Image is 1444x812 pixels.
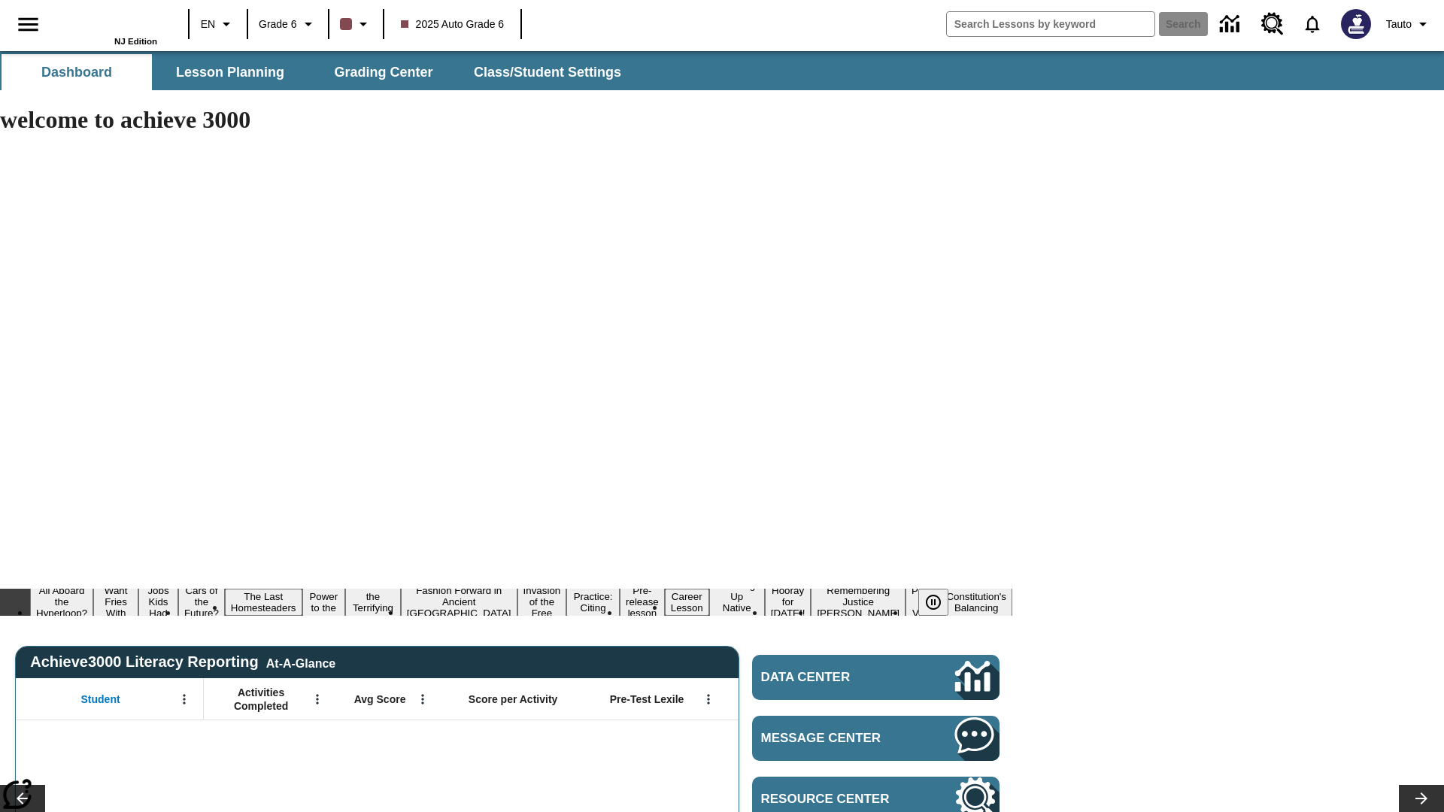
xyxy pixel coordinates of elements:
[259,17,297,32] span: Grade 6
[302,577,346,627] button: Slide 6 Solar Power to the People
[176,64,284,81] span: Lesson Planning
[474,64,621,81] span: Class/Student Settings
[211,686,311,713] span: Activities Completed
[30,583,93,621] button: Slide 1 All Aboard the Hyperloop?
[947,12,1154,36] input: search field
[401,17,505,32] span: 2025 Auto Grade 6
[266,654,335,671] div: At-A-Glance
[225,589,302,616] button: Slide 5 The Last Homesteaders
[918,589,963,616] div: Pause
[761,792,909,807] span: Resource Center
[308,54,459,90] button: Grading Center
[253,11,323,38] button: Grade: Grade 6, Select a grade
[1380,11,1438,38] button: Profile/Settings
[30,653,335,671] span: Achieve3000 Literacy Reporting
[6,2,50,47] button: Open side menu
[41,64,112,81] span: Dashboard
[306,688,329,710] button: Open Menu
[173,688,196,710] button: Open Menu
[709,577,765,627] button: Slide 13 Cooking Up Native Traditions
[59,5,157,46] div: Home
[81,692,120,706] span: Student
[1293,5,1332,44] a: Notifications
[610,692,684,706] span: Pre-Test Lexile
[178,583,225,621] button: Slide 4 Cars of the Future?
[194,11,242,38] button: Language: EN, Select a language
[59,7,157,37] a: Home
[697,688,720,710] button: Open Menu
[752,716,1000,761] a: Message Center
[155,54,305,90] button: Lesson Planning
[334,64,432,81] span: Grading Center
[1252,4,1293,44] a: Resource Center, Will open in new tab
[1332,5,1380,44] button: Select a new avatar
[1211,4,1252,45] a: Data Center
[2,54,152,90] button: Dashboard
[138,571,178,632] button: Slide 3 Dirty Jobs Kids Had To Do
[201,17,215,32] span: EN
[620,583,665,621] button: Slide 11 Pre-release lesson
[1341,9,1371,39] img: Avatar
[918,589,948,616] button: Pause
[752,655,1000,700] a: Data Center
[665,589,709,616] button: Slide 12 Career Lesson
[93,571,138,632] button: Slide 2 Do You Want Fries With That?
[1386,17,1412,32] span: Tauto
[462,54,633,90] button: Class/Student Settings
[354,692,406,706] span: Avg Score
[469,692,558,706] span: Score per Activity
[411,688,434,710] button: Open Menu
[940,577,1012,627] button: Slide 17 The Constitution's Balancing Act
[761,670,903,685] span: Data Center
[811,583,906,621] button: Slide 15 Remembering Justice O'Connor
[761,731,909,746] span: Message Center
[345,577,401,627] button: Slide 7 Attack of the Terrifying Tomatoes
[114,37,157,46] span: NJ Edition
[566,577,620,627] button: Slide 10 Mixed Practice: Citing Evidence
[1399,785,1444,812] button: Lesson carousel, Next
[906,583,940,621] button: Slide 16 Point of View
[401,583,517,621] button: Slide 8 Fashion Forward in Ancient Rome
[517,571,567,632] button: Slide 9 The Invasion of the Free CD
[334,11,378,38] button: Class color is dark brown. Change class color
[765,583,811,621] button: Slide 14 Hooray for Constitution Day!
